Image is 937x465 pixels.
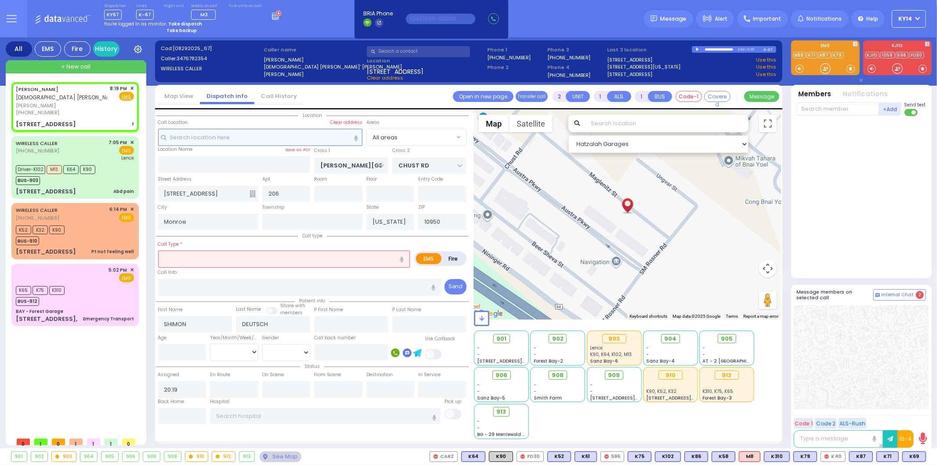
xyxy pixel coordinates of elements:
label: In Service [418,371,441,378]
a: [STREET_ADDRESS][US_STATE] [608,63,681,71]
span: - [478,345,480,351]
span: [STREET_ADDRESS][PERSON_NAME] [478,358,561,364]
label: On Scene [262,371,284,378]
label: Call back number [314,334,356,341]
button: Map camera controls [759,260,777,277]
span: K90, K52, K32 [646,388,677,395]
button: Transfer call [516,91,548,102]
span: - [646,351,649,358]
div: 903 [602,334,626,344]
label: State [366,204,379,211]
u: EMS [122,94,131,100]
button: Notifications [843,89,888,99]
label: Call Type * [158,241,183,248]
label: Gender [262,334,279,341]
button: BUS [648,91,672,102]
span: - [703,351,705,358]
label: [PHONE_NUMBER] [547,72,591,78]
img: red-radio-icon.svg [434,454,438,459]
span: EMS [119,213,134,222]
div: All [6,41,32,57]
div: BLS [461,451,485,462]
div: K79 [793,451,817,462]
span: 905 [721,334,733,343]
a: [STREET_ADDRESS] [608,71,653,78]
a: Open in new page [453,91,514,102]
span: ✕ [130,139,134,146]
span: + New call [61,62,90,71]
div: BLS [764,451,790,462]
span: Phone 4 [547,64,604,71]
a: K87 [818,52,831,58]
span: Forest Bay-3 [703,395,732,401]
span: [STREET_ADDRESS][PERSON_NAME] [646,395,729,401]
span: - [478,425,480,431]
div: BLS [655,451,681,462]
a: FD30 [909,52,924,58]
label: ZIP [418,204,425,211]
div: 904 [80,452,98,461]
span: [DEMOGRAPHIC_DATA] [PERSON_NAME]' [PERSON_NAME] [16,94,163,101]
div: K86 [684,451,708,462]
span: K52 [16,225,31,234]
div: 596 [601,451,624,462]
span: K64 [63,165,79,174]
button: Show satellite imagery [509,115,553,132]
div: ALS KJ [739,451,760,462]
span: You're logged in as monitor. [104,21,167,27]
span: Smith Farm [534,395,562,401]
input: Search a contact [367,46,470,57]
label: City [158,204,167,211]
div: [STREET_ADDRESS] [16,120,76,129]
span: EMS [119,273,134,282]
span: ✕ [130,266,134,274]
span: 2 [916,291,924,299]
span: 906 [496,371,507,380]
label: Destination [366,371,393,378]
div: FD30 [517,451,544,462]
span: - [590,381,593,388]
span: ✕ [130,85,134,92]
span: K75 [33,286,48,295]
div: BLS [684,451,708,462]
span: 0 [52,439,65,445]
label: Street Address [158,176,192,183]
label: Age [158,334,167,341]
span: Location [298,112,326,119]
button: +Add [879,102,902,116]
label: Fire units on call [229,4,262,9]
label: WIRELESS CALLER [161,65,261,73]
label: Apt [262,176,270,183]
div: BLS [712,451,735,462]
span: K90 [49,225,65,234]
a: Dispatch info [200,92,254,100]
span: 901 [496,334,506,343]
img: red-radio-icon.svg [604,454,609,459]
label: [PHONE_NUMBER] [487,54,531,61]
span: 1 [34,439,47,445]
span: - [478,418,480,425]
span: 3476782354 [177,55,207,62]
button: Internal Chat 2 [873,289,926,301]
span: [08292025_67] [173,45,212,52]
span: - [703,345,705,351]
div: Fire [64,41,90,57]
label: Floor [366,176,377,183]
span: 0 [122,439,135,445]
span: [PERSON_NAME] [16,102,107,109]
label: From Scene [314,371,341,378]
div: 910 [185,452,208,461]
div: BLS [628,451,651,462]
div: K40 [821,451,846,462]
button: UNIT [566,91,590,102]
span: - [534,381,536,388]
a: Call History [254,92,304,100]
span: Forest Bay-2 [534,358,563,364]
span: Alert [715,15,727,23]
div: K61 [575,451,597,462]
span: 8:19 PM [110,85,127,92]
button: Code 2 [815,418,837,429]
span: K90 [80,165,95,174]
label: Save as POI [285,147,310,153]
span: 7:05 PM [109,139,127,146]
